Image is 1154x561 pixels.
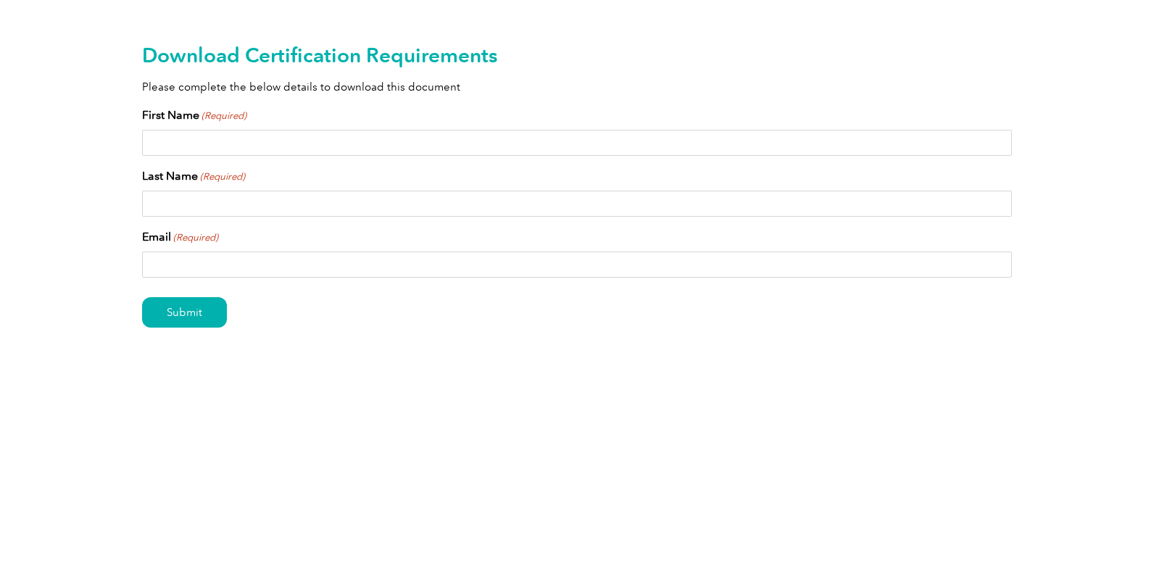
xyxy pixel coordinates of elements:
h2: Download Certification Requirements [142,43,1012,67]
span: (Required) [173,230,219,245]
label: Last Name [142,167,245,185]
span: (Required) [199,170,246,184]
p: Please complete the below details to download this document [142,79,1012,95]
input: Submit [142,297,227,328]
span: (Required) [201,109,247,123]
label: First Name [142,107,246,124]
label: Email [142,228,218,246]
